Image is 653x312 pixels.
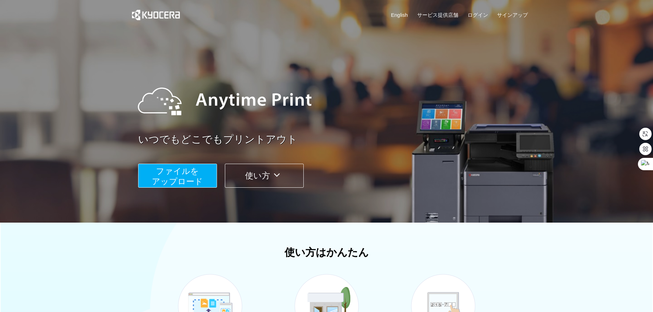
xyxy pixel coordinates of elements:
[497,11,528,18] a: サインアップ
[138,164,217,188] button: ファイルを​​アップロード
[417,11,458,18] a: サービス提供店舗
[468,11,488,18] a: ログイン
[152,166,203,186] span: ファイルを ​​アップロード
[138,132,532,147] a: いつでもどこでもプリントアウト
[225,164,304,188] button: 使い方
[391,11,408,18] a: English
